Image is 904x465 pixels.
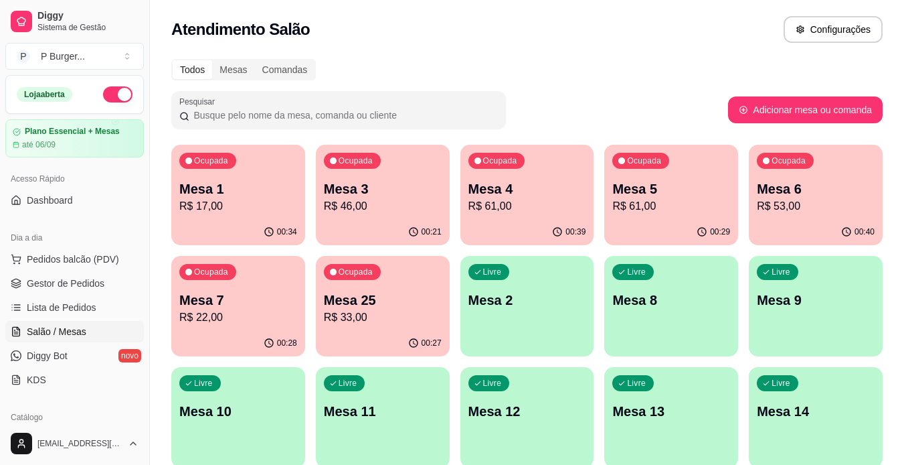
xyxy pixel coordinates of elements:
[316,256,450,356] button: OcupadaMesa 25R$ 33,0000:27
[189,109,498,122] input: Pesquisar
[468,180,586,198] p: Mesa 4
[5,190,144,211] a: Dashboard
[27,301,96,314] span: Lista de Pedidos
[612,198,730,214] p: R$ 61,00
[277,226,297,237] p: 00:34
[757,291,875,310] p: Mesa 9
[173,60,212,79] div: Todos
[612,291,730,310] p: Mesa 8
[103,86,132,103] button: Alterar Status
[37,22,139,33] span: Sistema de Gestão
[468,291,586,310] p: Mesa 2
[194,155,228,166] p: Ocupada
[483,155,517,166] p: Ocupada
[565,226,585,237] p: 00:39
[784,16,883,43] button: Configurações
[5,168,144,190] div: Acesso Rápido
[41,50,85,63] div: P Burger ...
[5,297,144,318] a: Lista de Pedidos
[339,155,373,166] p: Ocupada
[179,198,297,214] p: R$ 17,00
[604,145,738,245] button: OcupadaMesa 5R$ 61,0000:29
[460,256,594,356] button: LivreMesa 2
[179,96,219,107] label: Pesquisar
[483,267,502,277] p: Livre
[5,273,144,294] a: Gestor de Pedidos
[757,402,875,421] p: Mesa 14
[194,378,213,389] p: Livre
[627,155,661,166] p: Ocupada
[468,402,586,421] p: Mesa 12
[27,349,68,362] span: Diggy Bot
[27,194,73,207] span: Dashboard
[339,378,357,389] p: Livre
[710,226,730,237] p: 00:29
[749,256,883,356] button: LivreMesa 9
[179,310,297,326] p: R$ 22,00
[27,325,86,338] span: Salão / Mesas
[757,180,875,198] p: Mesa 6
[27,277,104,290] span: Gestor de Pedidos
[627,378,646,389] p: Livre
[422,338,442,348] p: 00:27
[22,139,56,150] article: até 06/09
[179,291,297,310] p: Mesa 7
[5,345,144,367] a: Diggy Botnovo
[194,267,228,277] p: Ocupada
[324,180,442,198] p: Mesa 3
[772,378,790,389] p: Livre
[604,256,738,356] button: LivreMesa 8
[757,198,875,214] p: R$ 53,00
[17,50,30,63] span: P
[17,87,72,102] div: Loja aberta
[5,321,144,342] a: Salão / Mesas
[5,407,144,428] div: Catálogo
[5,249,144,270] button: Pedidos balcão (PDV)
[212,60,254,79] div: Mesas
[37,438,122,449] span: [EMAIL_ADDRESS][DOMAIN_NAME]
[468,198,586,214] p: R$ 61,00
[854,226,875,237] p: 00:40
[5,43,144,70] button: Select a team
[316,145,450,245] button: OcupadaMesa 3R$ 46,0000:21
[772,155,806,166] p: Ocupada
[171,145,305,245] button: OcupadaMesa 1R$ 17,0000:34
[27,373,46,387] span: KDS
[612,402,730,421] p: Mesa 13
[324,402,442,421] p: Mesa 11
[5,227,144,249] div: Dia a dia
[612,180,730,198] p: Mesa 5
[483,378,502,389] p: Livre
[179,402,297,421] p: Mesa 10
[5,427,144,460] button: [EMAIL_ADDRESS][DOMAIN_NAME]
[627,267,646,277] p: Livre
[422,226,442,237] p: 00:21
[5,119,144,157] a: Plano Essencial + Mesasaté 06/09
[324,198,442,214] p: R$ 46,00
[749,145,883,245] button: OcupadaMesa 6R$ 53,0000:40
[460,145,594,245] button: OcupadaMesa 4R$ 61,0000:39
[772,267,790,277] p: Livre
[5,369,144,391] a: KDS
[25,127,120,137] article: Plano Essencial + Mesas
[728,96,883,123] button: Adicionar mesa ou comanda
[324,291,442,310] p: Mesa 25
[171,19,310,40] h2: Atendimento Salão
[324,310,442,326] p: R$ 33,00
[37,10,139,22] span: Diggy
[171,256,305,356] button: OcupadaMesa 7R$ 22,0000:28
[339,267,373,277] p: Ocupada
[5,5,144,38] a: DiggySistema de Gestão
[277,338,297,348] p: 00:28
[179,180,297,198] p: Mesa 1
[27,253,119,266] span: Pedidos balcão (PDV)
[255,60,315,79] div: Comandas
